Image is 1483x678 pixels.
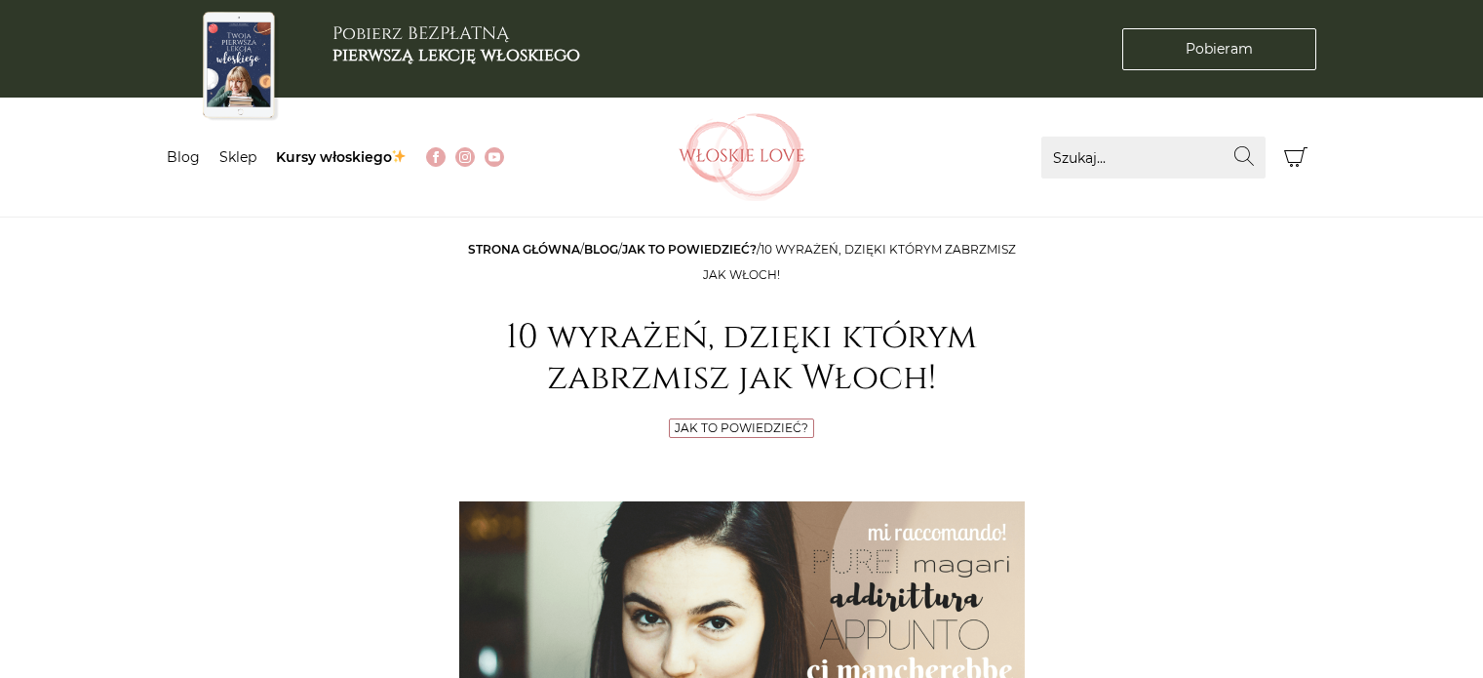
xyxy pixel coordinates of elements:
[1186,39,1253,60] span: Pobieram
[219,148,256,166] a: Sklep
[622,242,757,257] a: Jak to powiedzieć?
[584,242,618,257] a: Blog
[703,242,1016,282] span: 10 wyrażeń, dzięki którym zabrzmisz jak Włoch!
[675,420,808,435] a: Jak to powiedzieć?
[468,242,1016,282] span: / / /
[459,317,1025,399] h1: 10 wyrażeń, dzięki którym zabrzmisz jak Włoch!
[468,242,580,257] a: Strona główna
[332,43,580,67] b: pierwszą lekcję włoskiego
[679,113,805,201] img: Włoskielove
[1275,137,1317,179] button: Koszyk
[1122,28,1316,70] a: Pobieram
[392,149,406,163] img: ✨
[1041,137,1266,179] input: Szukaj...
[167,148,200,166] a: Blog
[276,148,408,166] a: Kursy włoskiego
[332,23,580,65] h3: Pobierz BEZPŁATNĄ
